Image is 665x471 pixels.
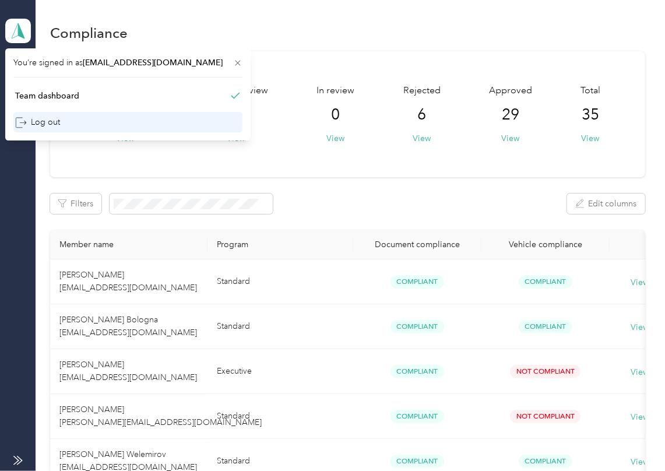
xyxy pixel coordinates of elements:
span: Compliant [519,320,572,333]
button: Edit columns [567,194,645,214]
span: Total [580,84,600,98]
span: Compliant [390,365,444,378]
span: [PERSON_NAME] [EMAIL_ADDRESS][DOMAIN_NAME] [59,360,197,382]
span: [PERSON_NAME] [PERSON_NAME][EMAIL_ADDRESS][DOMAIN_NAME] [59,405,262,427]
td: Standard [207,259,353,304]
span: Compliant [390,320,444,333]
h1: Compliance [50,27,128,39]
span: In review [317,84,355,98]
span: 6 [417,106,426,124]
button: View [327,132,345,145]
span: Compliant [390,275,444,289]
span: 0 [332,106,340,124]
span: 29 [502,106,519,124]
th: Member name [50,230,207,259]
div: Log out [15,116,60,128]
span: Compliant [390,410,444,423]
span: Compliant [519,455,572,468]
span: Approved [489,84,532,98]
span: You’re signed in as [13,57,242,69]
th: Program [207,230,353,259]
td: Standard [207,394,353,439]
span: [PERSON_NAME] Bologna [EMAIL_ADDRESS][DOMAIN_NAME] [59,315,197,338]
button: View [413,132,431,145]
span: [EMAIL_ADDRESS][DOMAIN_NAME] [83,58,223,68]
span: Rejected [403,84,441,98]
td: Standard [207,304,353,349]
button: View [581,132,599,145]
iframe: Everlance-gr Chat Button Frame [600,406,665,471]
div: Team dashboard [15,90,79,102]
span: Not Compliant [510,410,580,423]
span: [PERSON_NAME] [EMAIL_ADDRESS][DOMAIN_NAME] [59,270,197,293]
div: Vehicle compliance [491,240,600,249]
td: Executive [207,349,353,394]
button: Filters [50,194,101,214]
span: 35 [582,106,599,124]
span: Not Compliant [510,365,580,378]
span: Compliant [519,275,572,289]
button: View [501,132,519,145]
span: Compliant [390,455,444,468]
div: Document compliance [363,240,472,249]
